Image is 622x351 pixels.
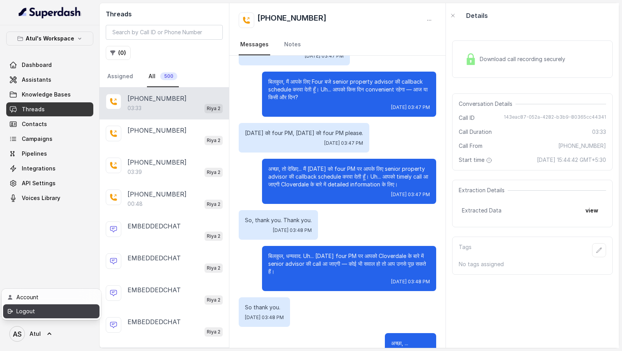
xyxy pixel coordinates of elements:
[2,289,101,320] div: Atul
[6,323,93,345] a: Atul
[16,307,82,316] div: Logout
[13,330,22,338] text: AS
[16,293,82,302] div: Account
[30,330,41,338] span: Atul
